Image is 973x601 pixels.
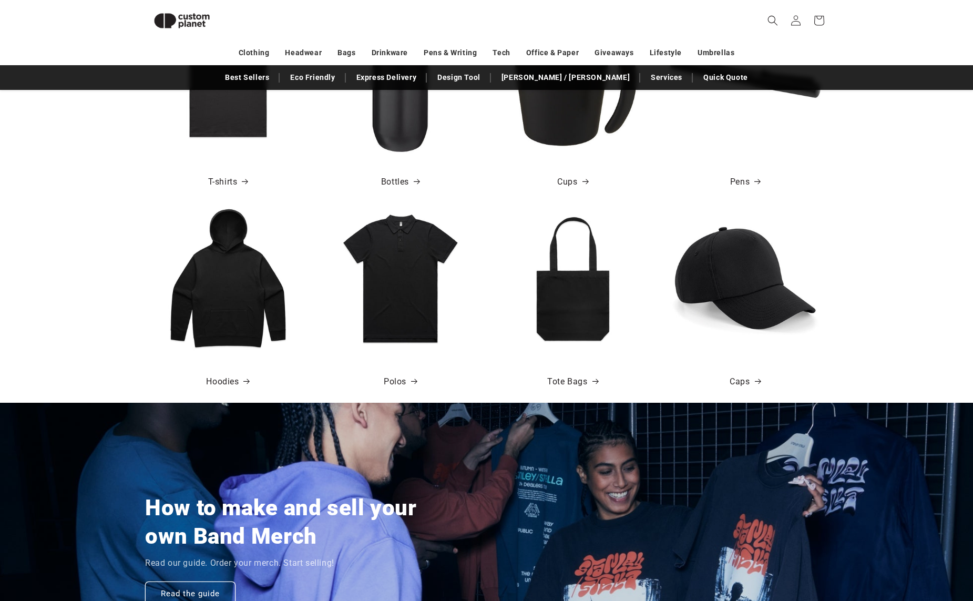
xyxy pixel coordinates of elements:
a: Caps [730,374,760,390]
img: Custom Planet [145,4,219,37]
a: Lifestyle [650,44,682,62]
a: Umbrellas [698,44,734,62]
summary: Search [761,9,784,32]
a: Pens & Writing [424,44,477,62]
a: Tote Bags [547,374,598,390]
a: Tech [493,44,510,62]
a: Polos [384,374,417,390]
a: Cups [557,175,588,190]
iframe: Chat Widget [793,487,973,601]
a: [PERSON_NAME] / [PERSON_NAME] [496,68,635,87]
a: Pens [730,175,760,190]
a: Clothing [239,44,270,62]
a: Hoodies [206,374,249,390]
a: Express Delivery [351,68,422,87]
a: Headwear [285,44,322,62]
a: Office & Paper [526,44,579,62]
a: Giveaways [595,44,633,62]
p: Read our guide. Order your merch. Start selling! [145,556,334,571]
a: Bottles [381,175,419,190]
a: Drinkware [372,44,408,62]
a: Eco Friendly [285,68,340,87]
a: T-shirts [208,175,248,190]
h2: How to make and sell your own Band Merch [145,494,432,551]
a: Design Tool [432,68,486,87]
a: Services [646,68,688,87]
a: Quick Quote [698,68,753,87]
a: Best Sellers [220,68,274,87]
a: Bags [337,44,355,62]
